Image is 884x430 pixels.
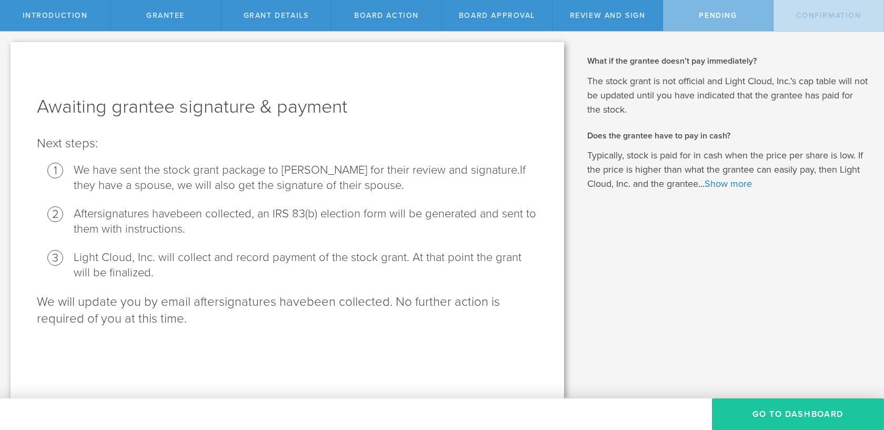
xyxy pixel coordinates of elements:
[570,11,646,20] span: Review and Sign
[587,130,868,142] h2: Does the grantee have to pay in cash?
[37,94,538,119] h1: Awaiting grantee signature & payment
[74,163,538,193] li: We have sent the stock grant package to [PERSON_NAME] for their review and signature .
[354,11,419,20] span: Board Action
[74,250,538,281] li: Light Cloud, Inc. will collect and record payment of the stock grant. At that point the grant wil...
[699,11,737,20] span: Pending
[587,55,868,67] h2: What if the grantee doesn’t pay immediately?
[712,398,884,430] button: Go To Dashboard
[796,11,861,20] span: Confirmation
[705,178,752,189] a: Show more
[459,11,535,20] span: Board Approval
[37,135,538,152] p: Next steps:
[37,294,538,327] p: We will update you by email after been collected. No further action is required of you at this time.
[244,11,309,20] span: Grant Details
[587,148,868,191] p: Typically, stock is paid for in cash when the price per share is low. If the price is higher than...
[74,206,538,237] li: After been collected, an IRS 83(b) election form will be generated and sent to them with instruct...
[23,11,88,20] span: Introduction
[219,294,307,309] span: signatures have
[831,348,884,398] iframe: Chat Widget
[97,207,176,221] span: signatures have
[146,11,185,20] span: Grantee
[587,74,868,117] p: The stock grant is not official and Light Cloud, Inc.’s cap table will not be updated until you h...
